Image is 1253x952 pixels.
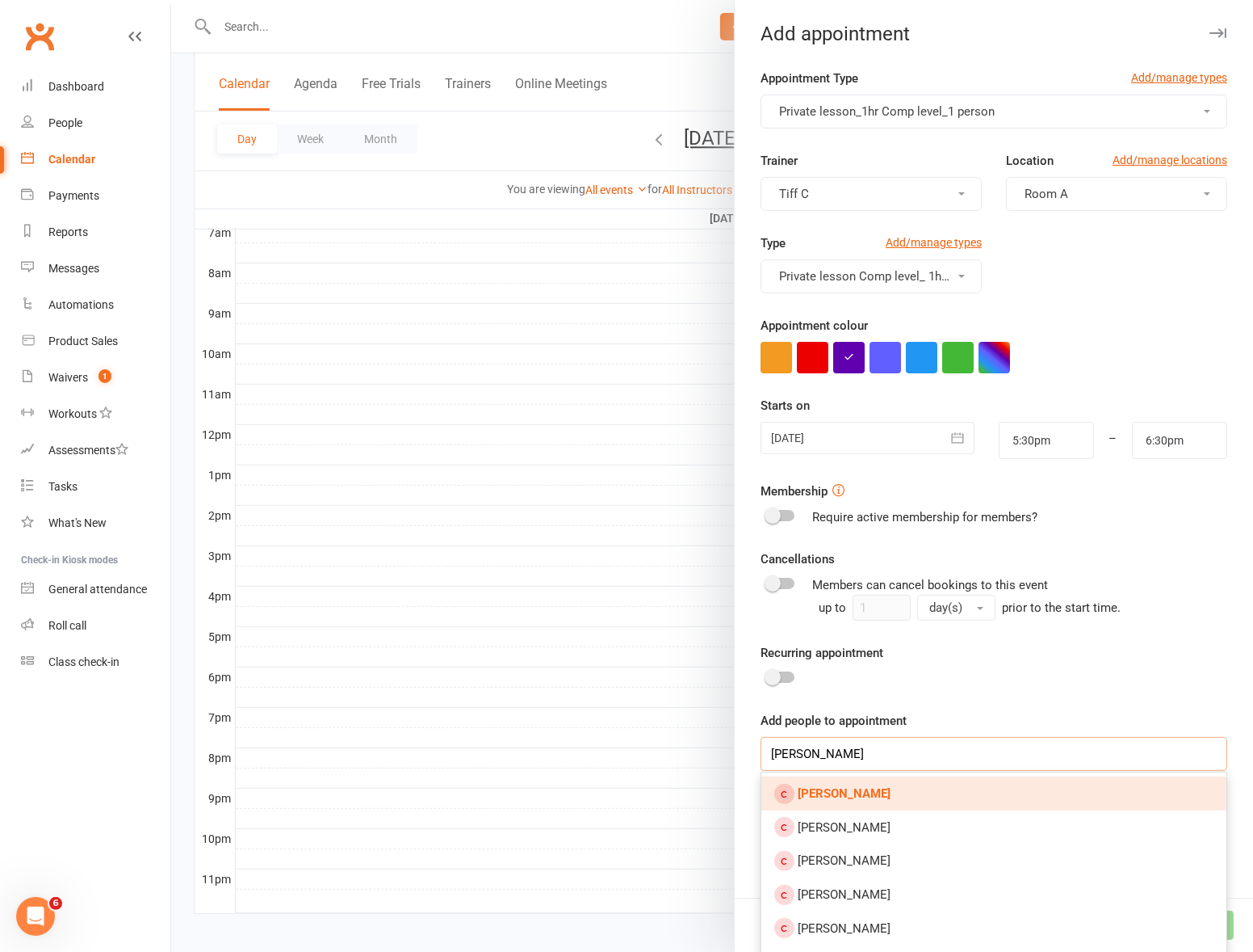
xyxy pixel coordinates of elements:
[735,23,1253,45] div: Add appointment
[21,69,170,105] a: Dashboard
[1025,187,1068,201] span: Room A
[798,921,891,936] span: [PERSON_NAME]
[49,897,62,910] span: 6
[761,95,1227,128] button: Private lesson_1hr Comp level_1 person
[48,225,88,238] div: Reports
[48,444,128,457] div: Assessments
[761,234,786,253] label: Type
[21,141,170,178] a: Calendar
[761,550,835,569] label: Cancellations
[21,571,170,608] a: General attendance kiosk mode
[21,505,170,541] a: What's New
[48,407,97,420] div: Workouts
[761,482,828,501] label: Membership
[48,516,107,529] div: What's New
[1006,177,1227,211] button: Room A
[21,287,170,323] a: Automations
[819,595,995,621] div: up to
[21,214,170,251] a: Reports
[798,786,891,801] strong: [PERSON_NAME]
[48,116,82,129] div: People
[1131,69,1227,86] a: Add/manage types
[98,369,111,383] span: 1
[48,262,99,275] div: Messages
[16,897,55,936] iframe: Intercom live chat
[798,853,891,868] span: [PERSON_NAME]
[48,189,99,202] div: Payments
[886,234,982,251] a: Add/manage types
[798,887,891,902] span: [PERSON_NAME]
[1006,151,1054,171] label: Location
[48,371,88,384] div: Waivers
[779,187,809,201] span: Tiff C
[48,298,114,311] div: Automations
[761,643,883,663] label: Recurring appointment
[779,269,1014,284] span: Private lesson Comp level_ 1hr for 1 person
[761,711,907,731] label: Add people to appointment
[48,655,119,668] div: Class check-in
[21,178,170,214] a: Payments
[21,396,170,432] a: Workouts
[21,432,170,469] a: Assessments
[761,259,982,293] button: Private lesson Comp level_ 1hr for 1 person
[761,177,982,211] button: Tiff C
[21,251,170,287] a: Messages
[21,608,170,644] a: Roll call
[761,316,868,335] label: Appointment colour
[48,80,104,93] div: Dashboard
[812,508,1037,527] div: Require active membership for members?
[761,151,798,171] label: Trainer
[48,480,78,493] div: Tasks
[779,104,995,119] span: Private lesson_1hr Comp level_1 person
[48,619,86,632] div: Roll call
[812,575,1227,621] div: Members can cancel bookings to this event
[21,323,170,360] a: Product Sales
[761,737,1227,771] input: Search and members and prospects
[21,360,170,396] a: Waivers 1
[21,105,170,141] a: People
[21,469,170,505] a: Tasks
[761,69,858,88] label: Appointment Type
[1113,151,1227,169] a: Add/manage locations
[761,396,810,415] label: Starts on
[21,644,170,680] a: Class kiosk mode
[48,153,95,166] div: Calendar
[917,595,995,621] button: day(s)
[798,820,891,835] span: [PERSON_NAME]
[48,335,118,348] div: Product Sales
[1002,600,1121,615] span: prior to the start time.
[929,600,962,615] span: day(s)
[48,583,147,596] div: General attendance
[19,16,60,57] a: Clubworx
[1093,422,1133,459] div: –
